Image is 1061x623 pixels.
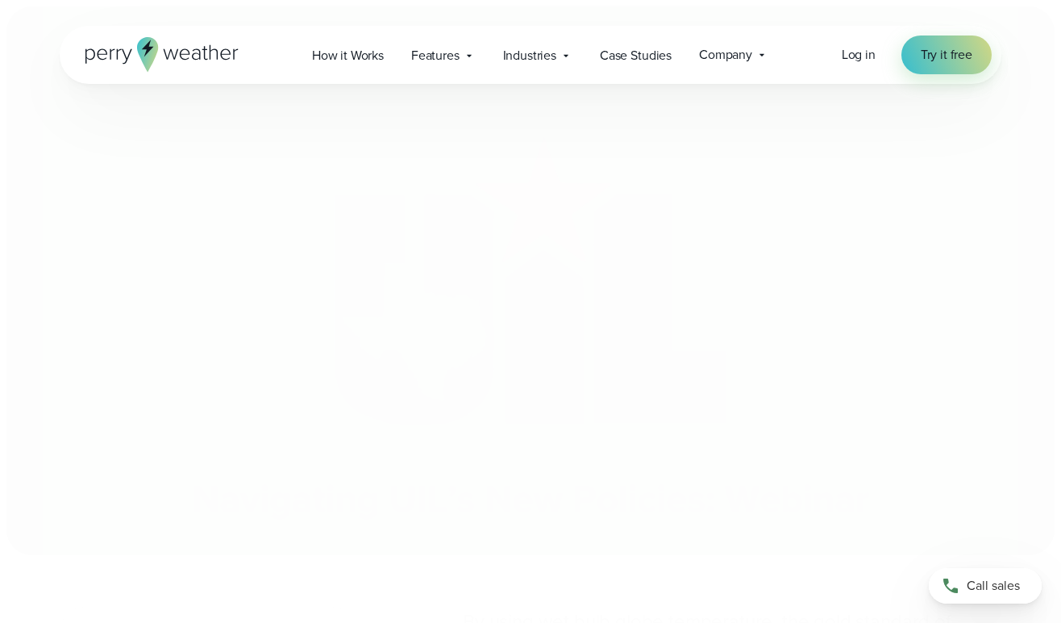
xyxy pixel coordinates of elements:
a: Call sales [929,568,1042,604]
span: Log in [842,45,876,64]
span: Try it free [921,45,972,65]
a: How it Works [298,39,397,72]
span: How it Works [312,46,384,65]
a: Try it free [901,36,992,74]
a: Log in [842,45,876,65]
span: Industries [503,46,556,65]
span: Company [699,45,752,65]
a: Case Studies [586,39,685,72]
span: Case Studies [600,46,672,65]
span: Features [411,46,460,65]
span: Call sales [967,576,1020,596]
